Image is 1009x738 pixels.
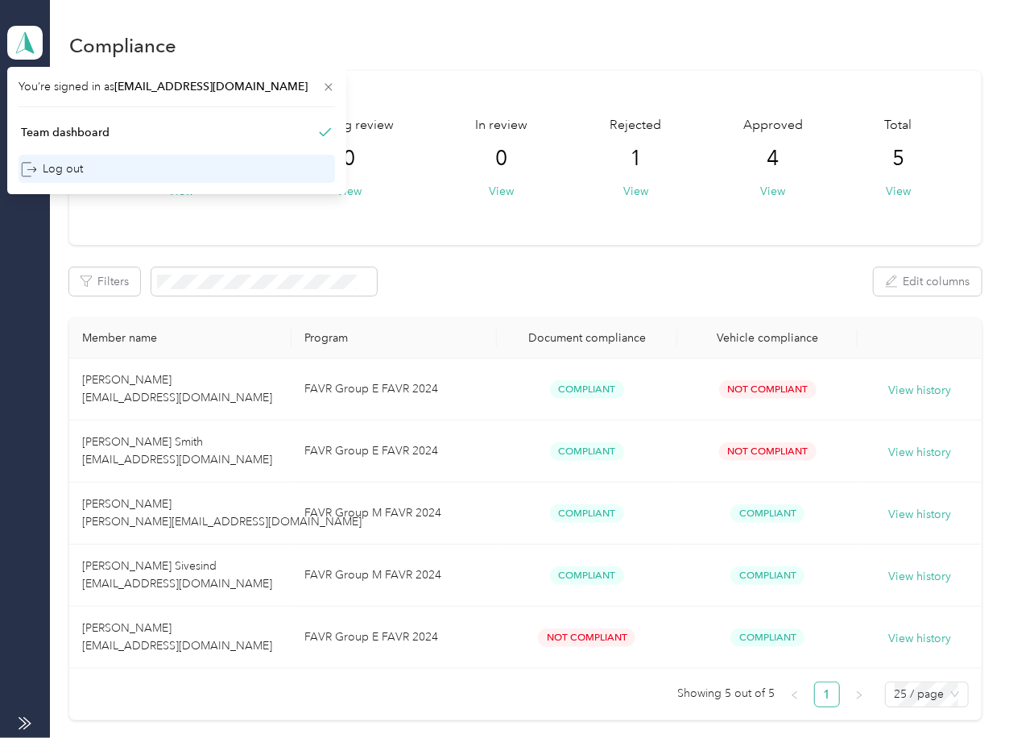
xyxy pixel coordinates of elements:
td: FAVR Group M FAVR 2024 [292,483,497,545]
span: Compliant [550,566,624,585]
iframe: Everlance-gr Chat Button Frame [919,648,1009,738]
td: FAVR Group E FAVR 2024 [292,607,497,669]
button: Filters [69,267,140,296]
span: Pending review [304,116,394,135]
span: Not Compliant [719,380,817,399]
button: Edit columns [874,267,982,296]
span: You’re signed in as [19,78,335,95]
span: In review [476,116,528,135]
span: right [854,690,864,700]
span: Rejected [610,116,661,135]
span: [EMAIL_ADDRESS][DOMAIN_NAME] [114,80,308,93]
div: Vehicle compliance [690,331,845,345]
button: View [623,183,648,200]
button: View history [888,382,951,400]
span: Compliant [550,504,624,523]
button: View [337,183,362,200]
li: Previous Page [782,682,808,707]
span: Total [885,116,912,135]
li: 1 [814,682,840,707]
div: Page Size [885,682,969,707]
button: View history [888,506,951,524]
div: Log out [21,160,83,177]
span: Not Compliant [538,628,635,647]
span: left [790,690,800,700]
button: right [846,682,872,707]
span: [PERSON_NAME] Sivesind [EMAIL_ADDRESS][DOMAIN_NAME] [82,559,272,591]
th: Member name [69,318,291,359]
span: 0 [343,146,355,172]
span: [PERSON_NAME] [EMAIL_ADDRESS][DOMAIN_NAME] [82,373,272,404]
span: 0 [496,146,508,172]
button: left [782,682,808,707]
span: Approved [743,116,803,135]
button: View history [888,444,951,462]
span: Compliant [730,628,804,647]
th: Program [292,318,497,359]
span: Compliant [730,566,804,585]
span: Compliant [550,442,624,461]
li: Next Page [846,682,872,707]
span: Compliant [550,380,624,399]
button: View [886,183,911,200]
span: Compliant [730,504,804,523]
span: 5 [892,146,904,172]
span: Not Compliant [719,442,817,461]
button: View history [888,630,951,648]
h1: Compliance [69,37,176,54]
td: FAVR Group M FAVR 2024 [292,545,497,607]
td: FAVR Group E FAVR 2024 [292,421,497,483]
button: View history [888,568,951,586]
td: FAVR Group E FAVR 2024 [292,359,497,421]
span: 1 [630,146,642,172]
button: View [490,183,515,200]
span: [PERSON_NAME] Smith [EMAIL_ADDRESS][DOMAIN_NAME] [82,435,272,466]
span: Showing 5 out of 5 [678,682,775,706]
span: [PERSON_NAME] [PERSON_NAME][EMAIL_ADDRESS][DOMAIN_NAME] [82,497,362,529]
span: [PERSON_NAME] [EMAIL_ADDRESS][DOMAIN_NAME] [82,621,272,653]
span: 4 [767,146,779,172]
div: Team dashboard [21,124,110,141]
span: 25 / page [895,682,959,707]
div: Document compliance [510,331,664,345]
button: View [760,183,785,200]
a: 1 [815,682,839,707]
